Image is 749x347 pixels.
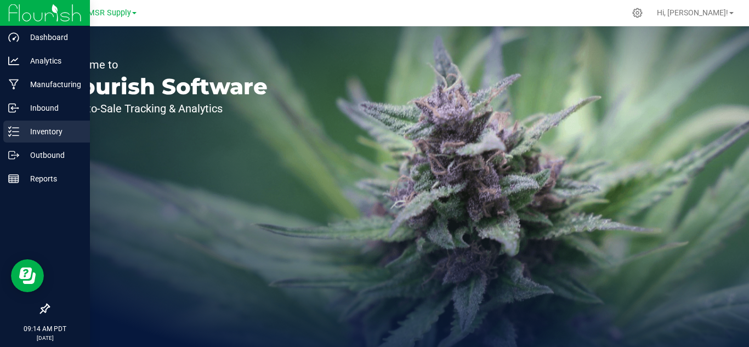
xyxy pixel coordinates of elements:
[19,125,85,138] p: Inventory
[59,103,268,114] p: Seed-to-Sale Tracking & Analytics
[19,172,85,185] p: Reports
[19,54,85,67] p: Analytics
[8,126,19,137] inline-svg: Inventory
[657,8,728,17] span: Hi, [PERSON_NAME]!
[88,8,131,18] span: MSR Supply
[8,55,19,66] inline-svg: Analytics
[8,173,19,184] inline-svg: Reports
[5,334,85,342] p: [DATE]
[11,259,44,292] iframe: Resource center
[19,101,85,115] p: Inbound
[8,150,19,161] inline-svg: Outbound
[19,31,85,44] p: Dashboard
[8,32,19,43] inline-svg: Dashboard
[19,78,85,91] p: Manufacturing
[631,8,644,18] div: Manage settings
[8,103,19,113] inline-svg: Inbound
[8,79,19,90] inline-svg: Manufacturing
[59,76,268,98] p: Flourish Software
[5,324,85,334] p: 09:14 AM PDT
[59,59,268,70] p: Welcome to
[19,149,85,162] p: Outbound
